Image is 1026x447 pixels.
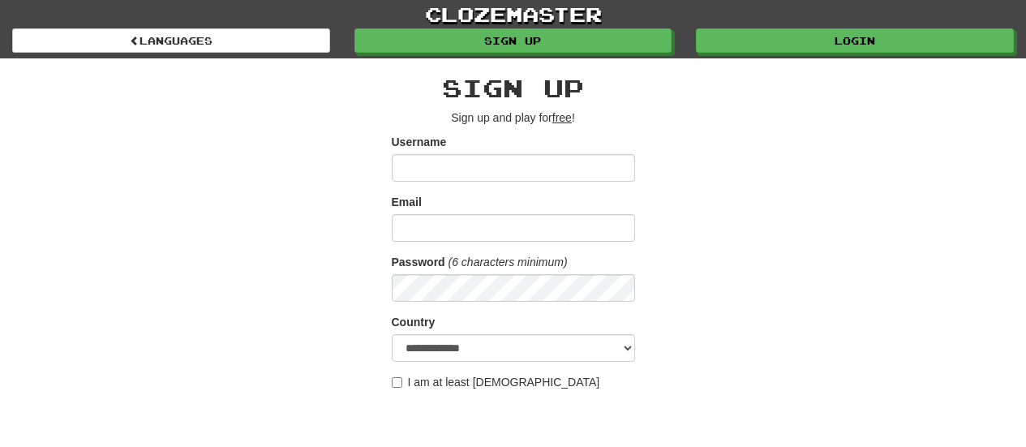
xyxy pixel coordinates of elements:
[392,377,402,388] input: I am at least [DEMOGRAPHIC_DATA]
[12,28,330,53] a: Languages
[552,111,572,124] u: free
[392,134,447,150] label: Username
[392,314,436,330] label: Country
[392,75,635,101] h2: Sign up
[392,254,445,270] label: Password
[449,256,568,269] em: (6 characters minimum)
[696,28,1014,53] a: Login
[354,28,672,53] a: Sign up
[392,110,635,126] p: Sign up and play for !
[392,374,600,390] label: I am at least [DEMOGRAPHIC_DATA]
[392,194,422,210] label: Email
